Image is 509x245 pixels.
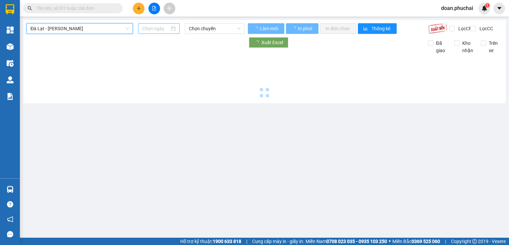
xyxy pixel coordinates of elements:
[7,231,13,237] span: message
[7,216,13,222] span: notification
[493,3,505,14] button: caret-down
[472,239,477,244] span: copyright
[30,24,129,34] span: Đà Lạt - Gia Lai
[7,201,13,207] span: question-circle
[28,6,32,11] span: search
[371,25,391,32] span: Thống kê
[7,60,14,67] img: warehouse-icon
[298,25,313,32] span: In phơi
[496,5,502,11] span: caret-down
[460,40,476,54] span: Kho nhận
[246,238,247,245] span: |
[389,240,391,243] span: ⚪️
[306,238,387,245] span: Miền Nam
[486,40,502,54] span: Trên xe
[164,3,175,14] button: aim
[36,5,115,12] input: Tìm tên, số ĐT hoặc mã đơn
[249,37,288,48] button: Xuất Excel
[436,4,479,12] span: doan.phuchai
[7,43,14,50] img: warehouse-icon
[477,25,494,32] span: Lọc CC
[133,3,144,14] button: plus
[363,26,369,32] span: bar-chart
[481,5,487,11] img: icon-new-feature
[392,238,440,245] span: Miền Bắc
[433,40,450,54] span: Đã giao
[286,23,318,34] button: In phơi
[167,6,172,11] span: aim
[486,3,488,8] span: 1
[320,23,356,34] button: In đơn chọn
[7,186,14,193] img: warehouse-icon
[189,24,241,34] span: Chọn chuyến
[7,93,14,100] img: solution-icon
[248,23,284,34] button: Làm mới
[6,4,14,14] img: logo-vxr
[291,26,297,31] span: loading
[326,239,387,244] strong: 0708 023 035 - 0935 103 250
[456,25,473,32] span: Lọc CR
[358,23,397,34] button: bar-chartThống kê
[152,6,156,11] span: file-add
[7,27,14,34] img: dashboard-icon
[180,238,241,245] span: Hỗ trợ kỹ thuật:
[412,239,440,244] strong: 0369 525 060
[485,3,490,8] sup: 1
[213,239,241,244] strong: 1900 633 818
[253,26,259,31] span: loading
[252,238,304,245] span: Cung cấp máy in - giấy in:
[428,23,447,34] img: 9k=
[260,25,279,32] span: Làm mới
[148,3,160,14] button: file-add
[7,76,14,83] img: warehouse-icon
[142,25,169,32] input: Chọn ngày
[137,6,141,11] span: plus
[445,238,446,245] span: |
